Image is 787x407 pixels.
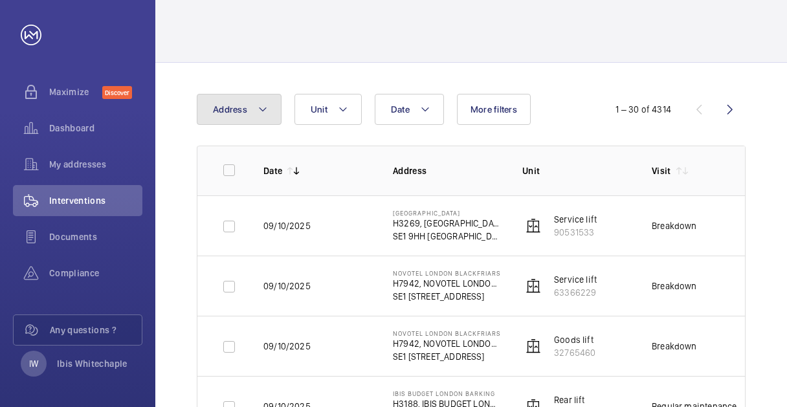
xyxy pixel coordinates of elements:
span: Interventions [49,194,142,207]
p: SE1 9HH [GEOGRAPHIC_DATA] [393,230,502,243]
p: Rear lift [554,393,596,406]
p: SE1 [STREET_ADDRESS] [393,350,502,363]
p: Visit [652,164,671,177]
img: elevator.svg [526,278,541,294]
p: IBIS BUDGET LONDON BARKING [393,390,502,397]
p: 90531533 [554,226,597,239]
p: 32765460 [554,346,595,359]
p: Service lift [554,273,597,286]
p: Address [393,164,502,177]
span: Documents [49,230,142,243]
p: H7942, NOVOTEL LONDON BLACKFRIARS, [STREET_ADDRESS] [393,337,502,350]
div: 1 – 30 of 4314 [615,103,671,116]
span: Address [213,104,247,115]
span: Any questions ? [50,324,142,336]
span: Maximize [49,85,102,98]
p: 09/10/2025 [263,340,311,353]
p: NOVOTEL LONDON BLACKFRIARS [393,269,502,277]
p: 09/10/2025 [263,219,311,232]
button: Address [197,94,282,125]
p: Ibis Whitechaple [57,357,127,370]
p: NOVOTEL LONDON BLACKFRIARS [393,329,502,337]
p: H7942, NOVOTEL LONDON BLACKFRIARS, [STREET_ADDRESS] [393,277,502,290]
p: 09/10/2025 [263,280,311,292]
div: Breakdown [652,280,697,292]
p: H3269, [GEOGRAPHIC_DATA], [STREET_ADDRESS] [393,217,502,230]
div: Breakdown [652,219,697,232]
span: Unit [311,104,327,115]
p: Date [263,164,282,177]
span: Discover [102,86,132,99]
span: Date [391,104,410,115]
button: Unit [294,94,362,125]
button: Date [375,94,444,125]
p: [GEOGRAPHIC_DATA] [393,209,502,217]
span: More filters [471,104,517,115]
p: Goods lift [554,333,595,346]
img: elevator.svg [526,338,541,354]
p: IW [29,357,38,370]
span: Compliance [49,267,142,280]
p: SE1 [STREET_ADDRESS] [393,290,502,303]
span: My addresses [49,158,142,171]
p: Service lift [554,213,597,226]
button: More filters [457,94,531,125]
img: elevator.svg [526,218,541,234]
p: 63366229 [554,286,597,299]
span: Dashboard [49,122,142,135]
p: Unit [522,164,631,177]
div: Breakdown [652,340,697,353]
